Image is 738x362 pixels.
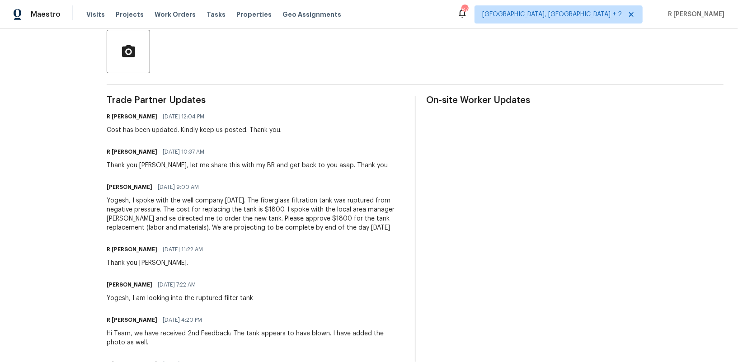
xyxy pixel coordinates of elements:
[482,10,622,19] span: [GEOGRAPHIC_DATA], [GEOGRAPHIC_DATA] + 2
[116,10,144,19] span: Projects
[163,112,204,121] span: [DATE] 12:04 PM
[155,10,196,19] span: Work Orders
[461,5,468,14] div: 87
[158,280,196,289] span: [DATE] 7:22 AM
[282,10,341,19] span: Geo Assignments
[236,10,272,19] span: Properties
[664,10,724,19] span: R [PERSON_NAME]
[163,147,204,156] span: [DATE] 10:37 AM
[107,196,404,232] div: Yogesh, I spoke with the well company [DATE]. The fiberglass filtration tank was ruptured from ne...
[107,161,388,170] div: Thank you [PERSON_NAME], let me share this with my BR and get back to you asap. Thank you
[107,259,208,268] div: Thank you [PERSON_NAME].
[107,183,152,192] h6: [PERSON_NAME]
[107,126,282,135] div: Cost has been updated. Kindly keep us posted. Thank you.
[163,315,202,324] span: [DATE] 4:20 PM
[107,96,404,105] span: Trade Partner Updates
[107,315,157,324] h6: R [PERSON_NAME]
[107,112,157,121] h6: R [PERSON_NAME]
[207,11,226,18] span: Tasks
[107,280,152,289] h6: [PERSON_NAME]
[163,245,203,254] span: [DATE] 11:22 AM
[107,329,404,347] div: Hi Team, we have received 2nd Feedback: The tank appears to have blown. I have added the photo as...
[107,294,253,303] div: Yogesh, I am looking into the ruptured filter tank
[107,245,157,254] h6: R [PERSON_NAME]
[107,147,157,156] h6: R [PERSON_NAME]
[31,10,61,19] span: Maestro
[427,96,724,105] span: On-site Worker Updates
[86,10,105,19] span: Visits
[158,183,199,192] span: [DATE] 9:00 AM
